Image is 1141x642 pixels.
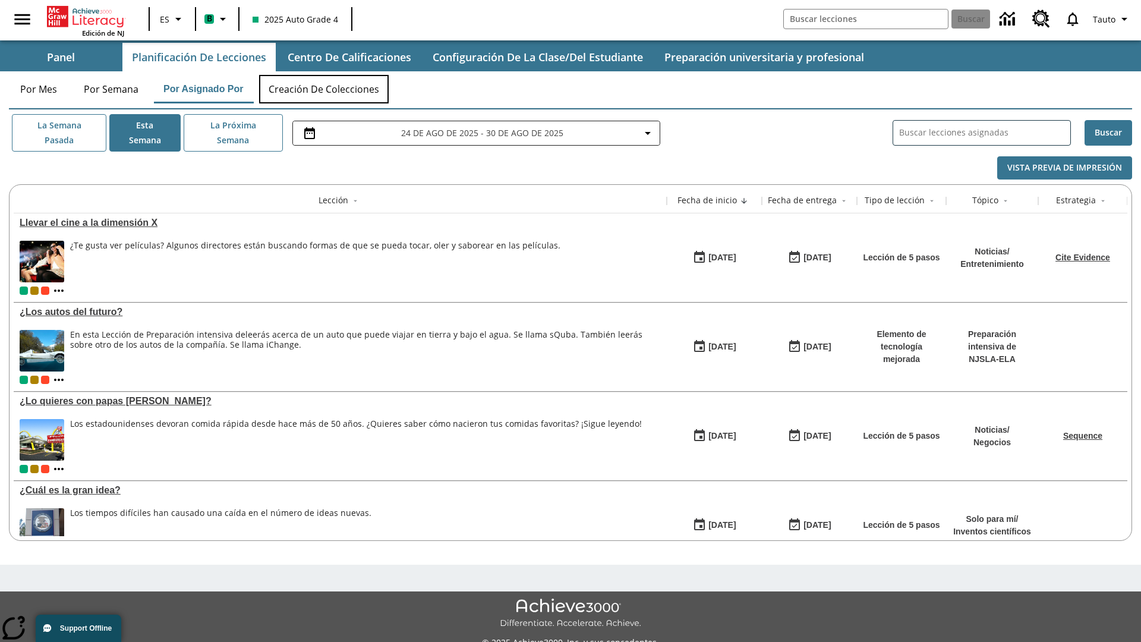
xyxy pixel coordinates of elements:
span: OL 2025 Auto Grade 5 [30,376,39,384]
div: Clase actual [20,287,28,295]
p: Lección de 5 pasos [863,251,940,264]
button: 08/18/25: Primer día en que estuvo disponible la lección [689,247,740,269]
p: Solo para mí / [953,513,1031,525]
button: Panel [1,43,120,71]
span: OL 2025 Auto Grade 5 [30,465,39,473]
span: Edición de NJ [82,29,124,37]
a: ¿Los autos del futuro? , Lecciones [20,307,661,317]
img: Uno de los primeros locales de McDonald's, con el icónico letrero rojo y los arcos amarillos. [20,419,64,461]
div: En esta Lección de Preparación intensiva de [70,330,661,350]
div: En esta Lección de Preparación intensiva de leerás acerca de un auto que puede viajar en tierra y... [70,330,661,372]
input: Buscar lecciones asignadas [899,124,1070,141]
div: Test 1 [41,287,49,295]
button: Sort [837,194,851,208]
div: Lección [319,194,348,206]
button: Lenguaje: ES, Selecciona un idioma [153,8,191,30]
button: Centro de calificaciones [278,43,421,71]
button: Creación de colecciones [259,75,389,103]
a: Sequence [1063,431,1102,440]
a: Portada [47,5,124,29]
button: La semana pasada [12,114,106,152]
a: ¿Cuál es la gran idea?, Lecciones [20,485,661,496]
div: Tópico [972,194,998,206]
div: Test 1 [41,465,49,473]
button: Por semana [74,75,148,103]
p: Noticias / [960,246,1024,258]
span: B [207,11,212,26]
div: ¿Cuál es la gran idea? [20,485,661,496]
div: [DATE] [803,518,831,533]
button: 04/07/25: Primer día en que estuvo disponible la lección [689,514,740,537]
button: 07/23/25: Primer día en que estuvo disponible la lección [689,336,740,358]
button: Vista previa de impresión [997,156,1132,180]
p: Entretenimiento [960,258,1024,270]
svg: Collapse Date Range Filter [641,126,655,140]
div: Llevar el cine a la dimensión X [20,218,661,228]
span: Tauto [1093,13,1115,26]
button: Mostrar más clases [52,284,66,298]
button: 07/20/26: Último día en que podrá accederse la lección [784,425,835,448]
button: Seleccione el intervalo de fechas opción del menú [298,126,655,140]
button: Boost El color de la clase es verde menta. Cambiar el color de la clase. [200,8,235,30]
p: Elemento de tecnología mejorada [863,328,940,366]
button: 08/24/25: Último día en que podrá accederse la lección [784,247,835,269]
a: Centro de recursos, Se abrirá en una pestaña nueva. [1025,3,1057,35]
button: La próxima semana [184,114,283,152]
button: Preparación universitaria y profesional [655,43,874,71]
p: Negocios [973,436,1011,449]
button: Sort [1096,194,1110,208]
button: Mostrar más clases [52,462,66,476]
div: [DATE] [708,429,736,443]
input: Buscar campo [784,10,948,29]
img: El panel situado frente a los asientos rocía con agua nebulizada al feliz público en un cine equi... [20,241,64,282]
div: Fecha de entrega [768,194,837,206]
span: 24 de ago de 2025 - 30 de ago de 2025 [401,127,563,139]
button: Sort [737,194,751,208]
div: Clase actual [20,376,28,384]
div: Los estadounidenses devoran comida rápida desde hace más de 50 años. ¿Quieres saber cómo nacieron... [70,419,642,429]
div: [DATE] [803,339,831,354]
div: Clase actual [20,465,28,473]
button: 06/30/26: Último día en que podrá accederse la lección [784,336,835,358]
button: 07/14/25: Primer día en que estuvo disponible la lección [689,425,740,448]
div: ¿Te gusta ver películas? Algunos directores están buscando formas de que se pueda tocar, oler y s... [70,241,560,251]
span: ES [160,13,169,26]
a: Llevar el cine a la dimensión X, Lecciones [20,218,661,228]
p: Inventos científicos [953,525,1031,538]
a: Centro de información [992,3,1025,36]
button: Configuración de la clase/del estudiante [423,43,653,71]
div: [DATE] [708,250,736,265]
button: Sort [925,194,939,208]
button: Perfil/Configuración [1088,8,1136,30]
p: Preparación intensiva de NJSLA-ELA [952,328,1032,366]
div: Portada [47,4,124,37]
div: Fecha de inicio [677,194,737,206]
img: Letrero cerca de un edificio dice Oficina de Patentes y Marcas de los Estados Unidos. La economía... [20,508,64,550]
div: ¿Lo quieres con papas fritas? [20,396,661,407]
button: Por mes [9,75,68,103]
div: ¿Los autos del futuro? [20,307,661,317]
div: [DATE] [708,339,736,354]
div: Los tiempos difíciles han causado una caída en el número de ideas nuevas. [70,508,371,550]
div: Estrategia [1056,194,1096,206]
img: Un automóvil de alta tecnología flotando en el agua. [20,330,64,372]
div: [DATE] [803,250,831,265]
div: ¿Te gusta ver películas? Algunos directores están buscando formas de que se pueda tocar, oler y s... [70,241,560,282]
div: OL 2025 Auto Grade 5 [30,287,39,295]
p: Lección de 5 pasos [863,519,940,531]
span: Support Offline [60,624,112,632]
a: Notificaciones [1057,4,1088,34]
span: 2025 Auto Grade 4 [253,13,338,26]
div: Los estadounidenses devoran comida rápida desde hace más de 50 años. ¿Quieres saber cómo nacieron... [70,419,642,461]
a: ¿Lo quieres con papas fritas?, Lecciones [20,396,661,407]
button: Mostrar más clases [52,373,66,387]
button: Planificación de lecciones [122,43,276,71]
